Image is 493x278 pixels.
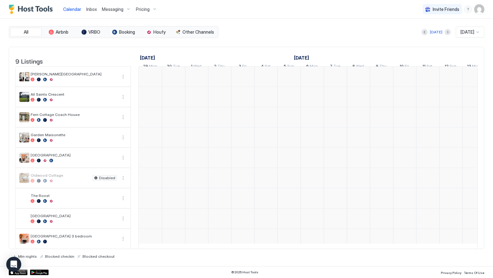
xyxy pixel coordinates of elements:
[472,64,480,70] span: Mon
[136,7,150,12] span: Pricing
[282,62,296,71] a: October 5, 2025
[142,62,159,71] a: September 29, 2025
[19,193,29,203] div: listing image
[379,64,386,70] span: Thu
[165,62,181,71] a: September 30, 2025
[119,154,127,161] div: menu
[10,28,42,36] button: All
[239,64,241,70] span: 3
[376,64,378,70] span: 9
[19,132,29,142] div: listing image
[31,92,117,97] span: All Saints Crescent
[143,64,148,70] span: 29
[24,29,28,35] span: All
[119,113,127,121] div: menu
[466,62,482,71] a: October 13, 2025
[292,53,311,62] a: October 1, 2025
[30,270,49,275] a: Google Play Store
[351,62,366,71] a: October 8, 2025
[153,29,166,35] span: Houfy
[31,132,117,137] span: Garden Maisonette
[63,6,81,12] a: Calendar
[108,28,139,36] button: Booking
[445,29,451,35] button: Next month
[212,62,226,71] a: October 2, 2025
[9,26,218,38] div: tab-group
[287,64,294,70] span: Sun
[88,29,100,35] span: VRBO
[305,62,319,71] a: October 6, 2025
[9,270,27,275] a: App Store
[193,64,202,70] span: Wed
[464,269,484,276] a: Terms Of Use
[167,64,172,70] span: 30
[330,64,332,70] span: 7
[328,62,342,71] a: October 7, 2025
[421,62,434,71] a: October 11, 2025
[31,234,117,238] span: [GEOGRAPHIC_DATA] 3 bedroom
[231,270,258,274] span: © 2025 Host Tools
[43,28,74,36] button: Airbnb
[422,64,426,70] span: 11
[19,234,29,244] div: listing image
[119,113,127,121] button: More options
[31,193,117,198] span: The Roost
[140,28,172,36] button: Houfy
[474,4,484,14] div: User profile
[310,64,318,70] span: Mon
[173,28,217,36] button: Other Channels
[19,72,29,82] div: listing image
[119,215,127,222] div: menu
[441,269,461,276] a: Privacy Policy
[119,194,127,202] div: menu
[82,254,115,259] span: Blocked checkout
[119,134,127,141] button: More options
[464,6,472,13] div: menu
[445,64,449,70] span: 12
[119,73,127,80] button: More options
[149,64,157,70] span: Mon
[19,92,29,102] div: listing image
[119,174,127,182] button: More options
[259,62,272,71] a: October 4, 2025
[102,7,123,12] span: Messaging
[467,64,471,70] span: 13
[119,93,127,101] div: menu
[45,254,74,259] span: Blocked checkin
[400,64,404,70] span: 10
[284,64,286,70] span: 5
[443,62,458,71] a: October 12, 2025
[242,64,247,70] span: Fri
[398,62,411,71] a: October 10, 2025
[31,213,117,218] span: [GEOGRAPHIC_DATA]
[31,72,117,76] span: [PERSON_NAME][GEOGRAPHIC_DATA]
[56,29,68,35] span: Airbnb
[214,64,217,70] span: 2
[119,215,127,222] button: More options
[19,153,29,163] div: listing image
[191,64,192,70] span: 1
[31,112,117,117] span: Fern Cottage Coach House
[15,56,43,65] span: 9 Listings
[461,29,474,35] span: [DATE]
[19,213,29,223] div: listing image
[9,5,56,14] div: Host Tools Logo
[75,28,107,36] button: VRBO
[352,64,355,70] span: 8
[31,173,90,178] span: Oldwood Cottage
[237,62,248,71] a: October 3, 2025
[119,134,127,141] div: menu
[138,53,157,62] a: September 29, 2025
[441,271,461,275] span: Privacy Policy
[261,64,264,70] span: 4
[426,64,432,70] span: Sat
[119,73,127,80] div: menu
[421,29,428,35] button: Previous month
[182,29,214,35] span: Other Channels
[189,62,203,71] a: October 1, 2025
[119,29,135,35] span: Booking
[86,7,97,12] span: Inbox
[265,64,271,70] span: Sat
[173,64,180,70] span: Tue
[119,194,127,202] button: More options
